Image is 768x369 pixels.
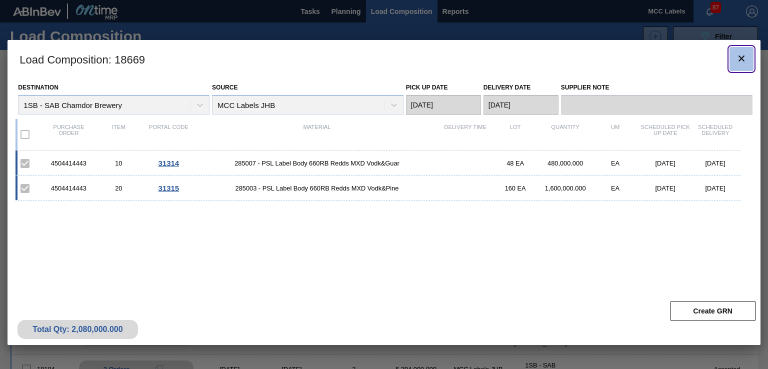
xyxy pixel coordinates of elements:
div: Material [193,124,440,145]
div: [DATE] [690,159,740,167]
div: Go to Order [143,159,193,167]
div: EA [590,184,640,192]
div: Portal code [143,124,193,145]
div: 10 [93,159,143,167]
span: 31315 [158,184,179,192]
div: 480,000.000 [540,159,590,167]
label: Destination [18,84,58,91]
div: UM [590,124,640,145]
div: Go to Order [143,184,193,192]
div: 4504414443 [43,184,93,192]
div: [DATE] [640,159,690,167]
div: 1,600,000.000 [540,184,590,192]
div: Scheduled Pick up Date [640,124,690,145]
div: 20 [93,184,143,192]
label: Delivery Date [483,84,530,91]
label: Source [212,84,237,91]
div: Delivery Time [440,124,490,145]
h3: Load Composition : 18669 [7,40,760,78]
div: Total Qty: 2,080,000.000 [25,325,130,334]
div: Quantity [540,124,590,145]
div: [DATE] [690,184,740,192]
div: EA [590,159,640,167]
div: Lot [490,124,540,145]
div: 4504414443 [43,159,93,167]
input: mm/dd/yyyy [483,95,558,115]
div: 48 EA [490,159,540,167]
div: Item [93,124,143,145]
span: 31314 [158,159,179,167]
div: Scheduled Delivery [690,124,740,145]
div: 160 EA [490,184,540,192]
button: Create GRN [670,301,755,321]
span: 285003 - PSL Label Body 660RB Redds MXD Vodk&Pine [193,184,440,192]
span: 285007 - PSL Label Body 660RB Redds MXD Vodk&Guar [193,159,440,167]
label: Pick up Date [406,84,448,91]
div: [DATE] [640,184,690,192]
input: mm/dd/yyyy [406,95,481,115]
label: Supplier Note [561,80,752,95]
div: Purchase order [43,124,93,145]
